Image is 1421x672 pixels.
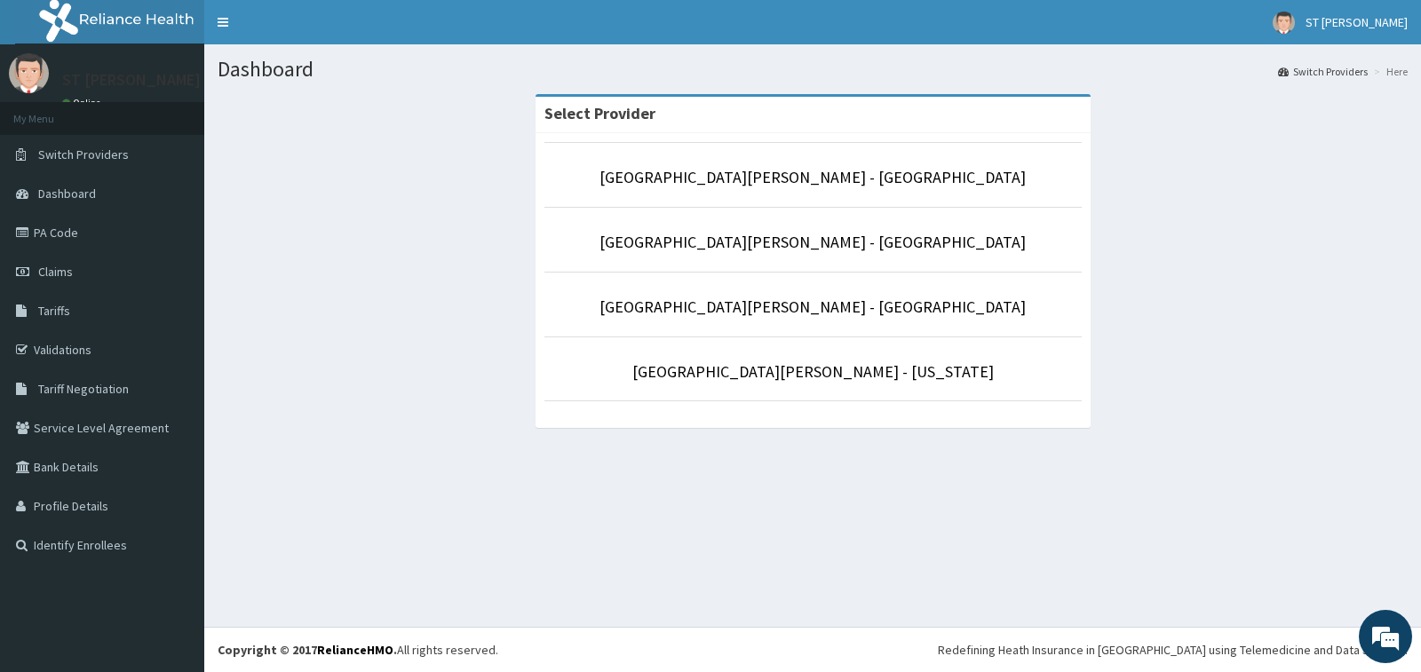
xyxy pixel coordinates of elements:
img: User Image [9,53,49,93]
strong: Copyright © 2017 . [218,642,397,658]
a: Online [62,97,105,109]
span: Claims [38,264,73,280]
a: [GEOGRAPHIC_DATA][PERSON_NAME] - [GEOGRAPHIC_DATA] [599,296,1026,317]
span: Dashboard [38,186,96,202]
a: RelianceHMO [317,642,393,658]
img: User Image [1273,12,1295,34]
footer: All rights reserved. [204,627,1421,672]
span: Tariff Negotiation [38,381,129,397]
p: ST [PERSON_NAME] [62,72,201,88]
a: [GEOGRAPHIC_DATA][PERSON_NAME] - [US_STATE] [632,361,994,382]
a: Switch Providers [1278,64,1368,79]
strong: Select Provider [544,103,655,123]
span: ST [PERSON_NAME] [1306,14,1408,30]
a: [GEOGRAPHIC_DATA][PERSON_NAME] - [GEOGRAPHIC_DATA] [599,167,1026,187]
li: Here [1369,64,1408,79]
h1: Dashboard [218,58,1408,81]
span: Switch Providers [38,146,129,162]
div: Redefining Heath Insurance in [GEOGRAPHIC_DATA] using Telemedicine and Data Science! [938,641,1408,659]
span: Tariffs [38,303,70,319]
a: [GEOGRAPHIC_DATA][PERSON_NAME] - [GEOGRAPHIC_DATA] [599,232,1026,252]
